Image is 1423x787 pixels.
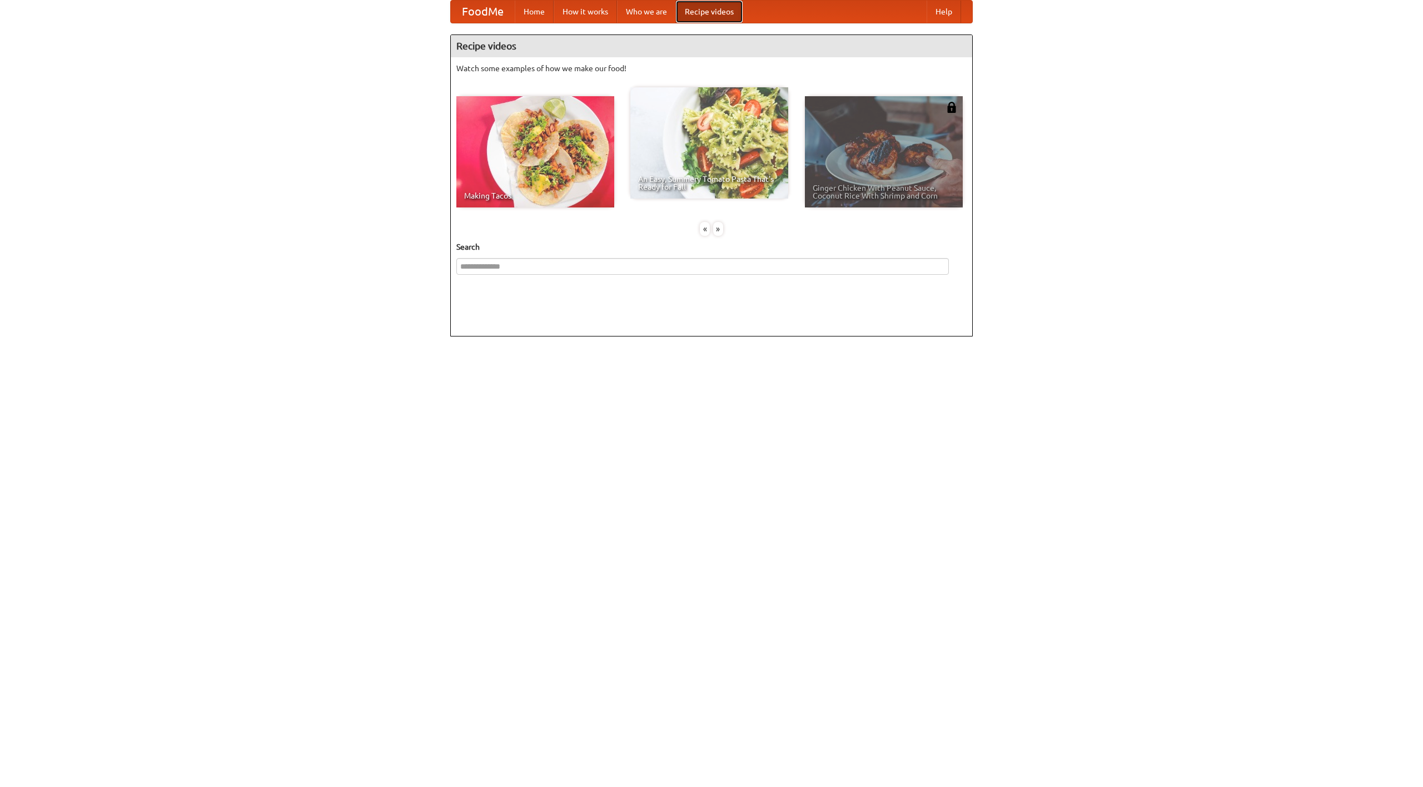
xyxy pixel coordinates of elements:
a: Home [515,1,554,23]
div: » [713,222,723,236]
a: FoodMe [451,1,515,23]
span: An Easy, Summery Tomato Pasta That's Ready for Fall [638,175,780,191]
a: How it works [554,1,617,23]
span: Making Tacos [464,192,606,200]
a: Who we are [617,1,676,23]
div: « [700,222,710,236]
a: Making Tacos [456,96,614,207]
p: Watch some examples of how we make our food! [456,63,967,74]
img: 483408.png [946,102,957,113]
a: Recipe videos [676,1,743,23]
a: An Easy, Summery Tomato Pasta That's Ready for Fall [630,87,788,199]
a: Help [927,1,961,23]
h4: Recipe videos [451,35,972,57]
h5: Search [456,241,967,253]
